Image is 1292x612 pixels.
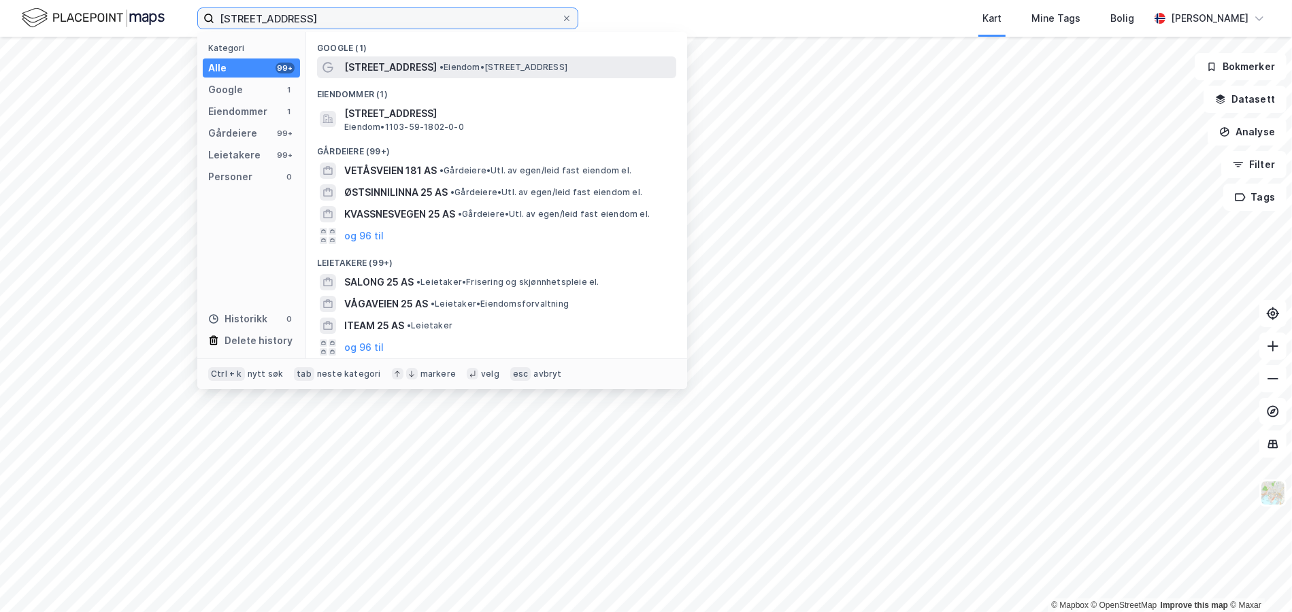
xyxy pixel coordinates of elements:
[344,206,455,222] span: KVASSNESVEGEN 25 AS
[1260,480,1286,506] img: Z
[440,62,567,73] span: Eiendom • [STREET_ADDRESS]
[306,32,687,56] div: Google (1)
[416,277,420,287] span: •
[1110,10,1134,27] div: Bolig
[431,299,569,309] span: Leietaker • Eiendomsforvaltning
[306,78,687,103] div: Eiendommer (1)
[440,165,631,176] span: Gårdeiere • Utl. av egen/leid fast eiendom el.
[294,367,314,381] div: tab
[284,106,295,117] div: 1
[1204,86,1287,113] button: Datasett
[208,60,227,76] div: Alle
[1171,10,1248,27] div: [PERSON_NAME]
[208,43,300,53] div: Kategori
[208,367,245,381] div: Ctrl + k
[450,187,642,198] span: Gårdeiere • Utl. av egen/leid fast eiendom el.
[208,147,261,163] div: Leietakere
[208,125,257,141] div: Gårdeiere
[317,369,381,379] div: neste kategori
[1221,151,1287,178] button: Filter
[344,59,437,75] span: [STREET_ADDRESS]
[1195,53,1287,80] button: Bokmerker
[407,320,411,330] span: •
[1208,118,1287,146] button: Analyse
[276,150,295,160] div: 99+
[407,320,452,331] span: Leietaker
[344,318,404,334] span: ITEAM 25 AS
[1051,600,1089,610] a: Mapbox
[208,311,267,327] div: Historikk
[284,171,295,182] div: 0
[440,165,444,175] span: •
[1223,184,1287,211] button: Tags
[344,274,414,290] span: SALONG 25 AS
[276,63,295,73] div: 99+
[982,10,1001,27] div: Kart
[214,8,561,29] input: Søk på adresse, matrikkel, gårdeiere, leietakere eller personer
[22,6,165,30] img: logo.f888ab2527a4732fd821a326f86c7f29.svg
[276,128,295,139] div: 99+
[510,367,531,381] div: esc
[208,82,243,98] div: Google
[344,228,384,244] button: og 96 til
[208,103,267,120] div: Eiendommer
[284,84,295,95] div: 1
[1091,600,1157,610] a: OpenStreetMap
[344,339,384,356] button: og 96 til
[431,299,435,309] span: •
[344,122,464,133] span: Eiendom • 1103-59-1802-0-0
[1224,547,1292,612] div: Kontrollprogram for chat
[208,169,252,185] div: Personer
[450,187,454,197] span: •
[344,296,428,312] span: VÅGAVEIEN 25 AS
[1161,600,1228,610] a: Improve this map
[1224,547,1292,612] iframe: Chat Widget
[344,163,437,179] span: VETÅSVEIEN 181 AS
[416,277,599,288] span: Leietaker • Frisering og skjønnhetspleie el.
[344,184,448,201] span: ØSTSINNILINNA 25 AS
[458,209,650,220] span: Gårdeiere • Utl. av egen/leid fast eiendom el.
[481,369,499,379] div: velg
[306,135,687,160] div: Gårdeiere (99+)
[344,105,671,122] span: [STREET_ADDRESS]
[248,369,284,379] div: nytt søk
[440,62,444,72] span: •
[284,313,295,324] div: 0
[1031,10,1080,27] div: Mine Tags
[306,247,687,271] div: Leietakere (99+)
[458,209,462,219] span: •
[420,369,456,379] div: markere
[225,333,293,349] div: Delete history
[533,369,561,379] div: avbryt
